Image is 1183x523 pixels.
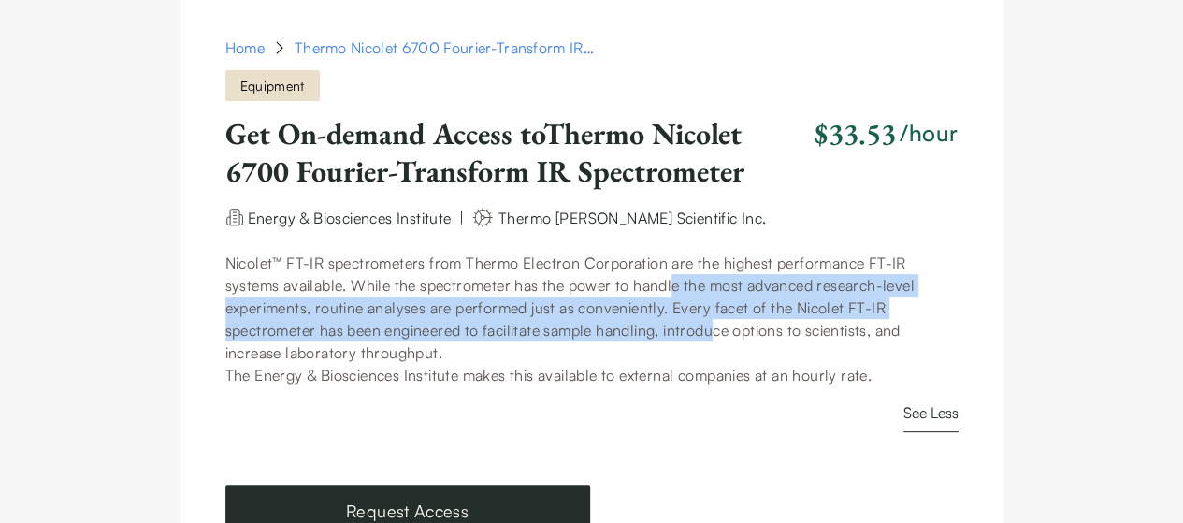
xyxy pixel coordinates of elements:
img: manufacturer [471,206,494,229]
div: Thermo Nicolet 6700 Fourier-Transform IR Spectrometer [295,36,594,59]
a: Home [225,36,265,59]
a: Energy & Biosciences Institute [248,207,452,225]
h1: Get On-demand Access to Thermo Nicolet 6700 Fourier-Transform IR Spectrometer [225,115,808,191]
span: Energy & Biosciences Institute [248,209,452,227]
p: Nicolet™ FT-IR spectrometers from Thermo Electron Corporation are the highest performance FT-IR s... [225,252,959,364]
div: | [459,206,464,228]
h2: $33.53 [815,115,896,153]
h3: /hour [900,118,958,150]
p: The Energy & Biosciences Institute makes this available to external companies at an hourly rate. [225,364,959,386]
button: See Less [903,401,959,432]
span: Equipment [225,70,320,101]
span: Thermo [PERSON_NAME] Scientific Inc. [498,208,766,226]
